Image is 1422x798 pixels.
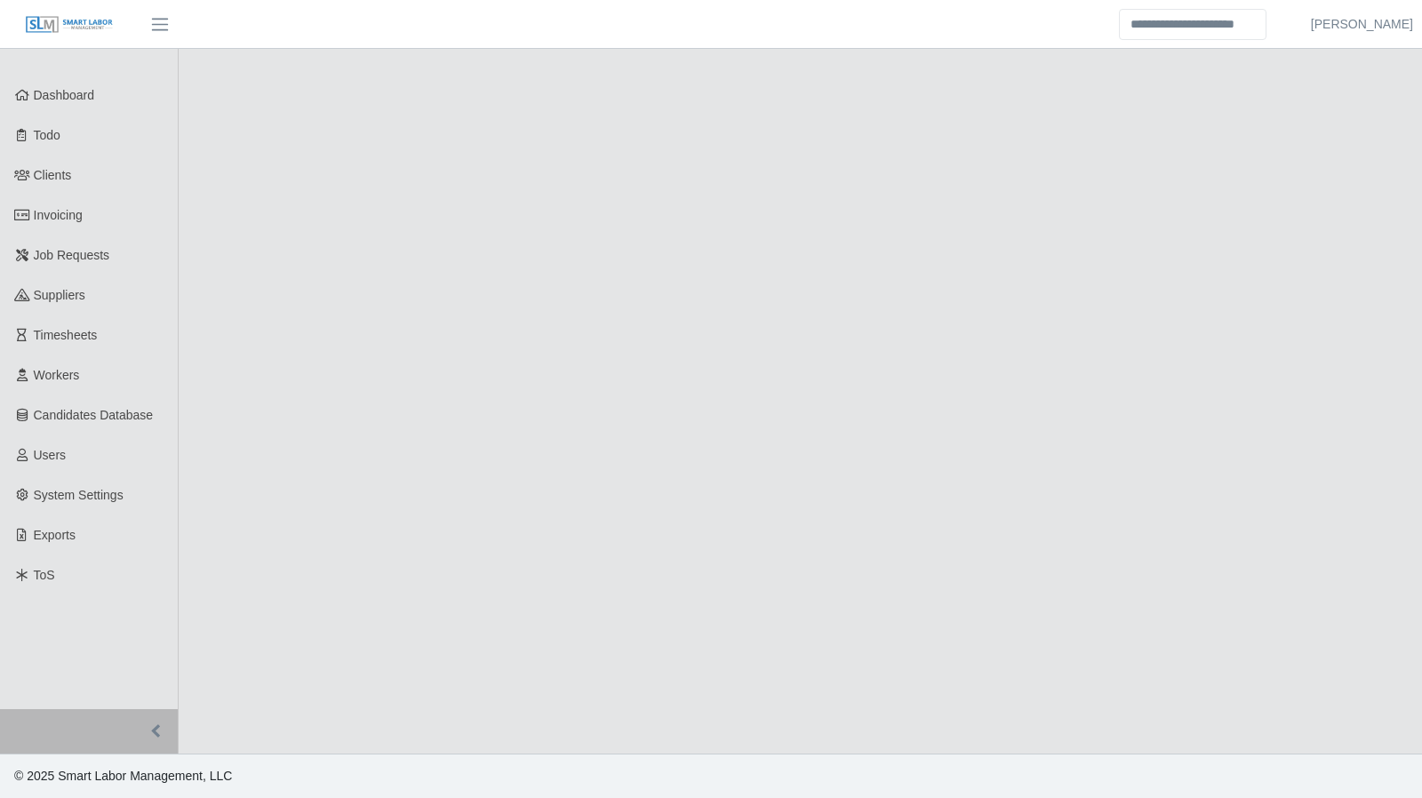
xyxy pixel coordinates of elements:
[1311,15,1413,34] a: [PERSON_NAME]
[34,248,110,262] span: Job Requests
[34,368,80,382] span: Workers
[34,128,60,142] span: Todo
[34,568,55,582] span: ToS
[34,288,85,302] span: Suppliers
[25,15,114,35] img: SLM Logo
[34,328,98,342] span: Timesheets
[34,168,72,182] span: Clients
[34,88,95,102] span: Dashboard
[34,448,67,462] span: Users
[34,488,124,502] span: System Settings
[14,769,232,783] span: © 2025 Smart Labor Management, LLC
[1119,9,1266,40] input: Search
[34,208,83,222] span: Invoicing
[34,408,154,422] span: Candidates Database
[34,528,76,542] span: Exports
